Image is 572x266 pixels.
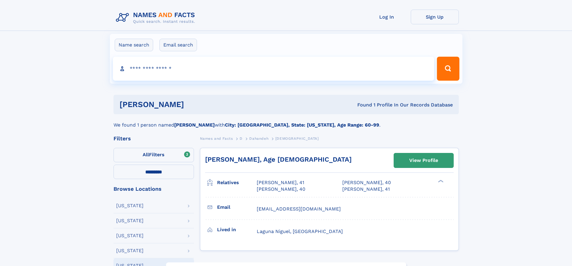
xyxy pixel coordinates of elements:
div: [US_STATE] [116,248,144,253]
a: [PERSON_NAME], 41 [342,186,390,193]
b: City: [GEOGRAPHIC_DATA], State: [US_STATE], Age Range: 60-99 [225,122,379,128]
button: Search Button [437,57,459,81]
a: View Profile [394,153,453,168]
span: [EMAIL_ADDRESS][DOMAIN_NAME] [257,206,341,212]
div: Browse Locations [113,186,194,192]
label: Name search [115,39,153,51]
span: Laguna Niguel, [GEOGRAPHIC_DATA] [257,229,343,234]
div: Found 1 Profile In Our Records Database [271,102,453,108]
div: We found 1 person named with . [113,114,459,129]
div: ❯ [437,179,444,183]
a: [PERSON_NAME], 41 [257,179,304,186]
a: Dahandeh [249,135,268,142]
a: [PERSON_NAME], 40 [342,179,391,186]
a: Names and Facts [200,135,233,142]
a: D [240,135,243,142]
label: Filters [113,148,194,162]
h3: Email [217,202,257,212]
a: [PERSON_NAME], Age [DEMOGRAPHIC_DATA] [205,156,352,163]
div: [US_STATE] [116,233,144,238]
div: Filters [113,136,194,141]
h3: Relatives [217,178,257,188]
span: [DEMOGRAPHIC_DATA] [275,136,319,141]
a: [PERSON_NAME], 40 [257,186,305,193]
div: View Profile [409,154,438,167]
div: [US_STATE] [116,218,144,223]
a: Sign Up [411,10,459,24]
span: D [240,136,243,141]
b: [PERSON_NAME] [174,122,215,128]
div: [US_STATE] [116,203,144,208]
h1: [PERSON_NAME] [120,101,271,108]
h3: Lived in [217,225,257,235]
a: Log In [363,10,411,24]
span: Dahandeh [249,136,268,141]
input: search input [113,57,434,81]
label: Email search [159,39,197,51]
span: All [143,152,149,157]
img: Logo Names and Facts [113,10,200,26]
